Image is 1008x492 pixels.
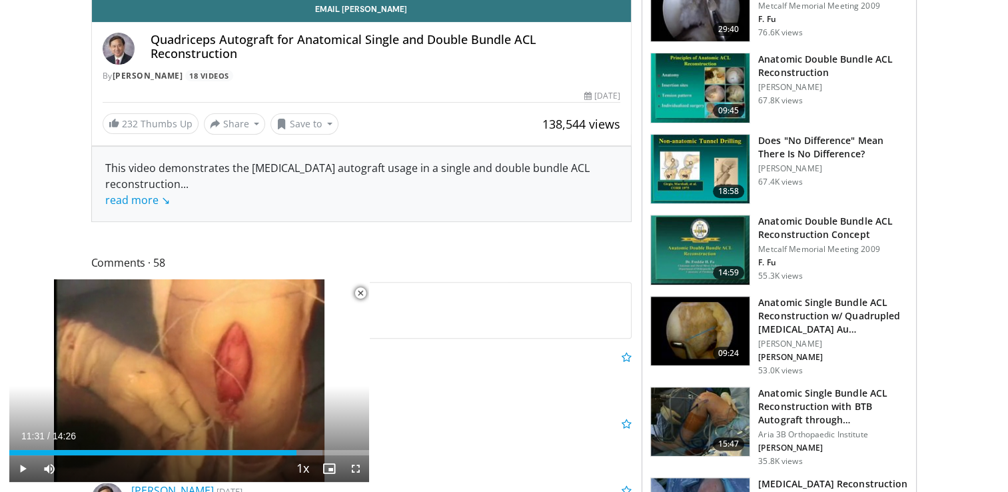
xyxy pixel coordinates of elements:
[758,215,908,241] h3: Anatomic Double Bundle ACL Reconstruction Concept
[47,431,50,441] span: /
[91,254,632,271] span: Comments 58
[758,339,908,349] p: [PERSON_NAME]
[758,429,908,440] p: Aria 3B Orthopaedic Institute
[21,431,45,441] span: 11:31
[758,14,908,25] p: F. Fu
[758,365,802,376] p: 53.0K views
[151,33,621,61] h4: Quadriceps Autograft for Anatomical Single and Double Bundle ACL Reconstruction
[105,160,618,208] div: This video demonstrates the [MEDICAL_DATA] autograft usage in a single and double bundle ACL reco...
[713,347,745,360] span: 09:24
[758,296,908,336] h3: Anatomic Single Bundle ACL Reconstruction w/ Quadrupled [MEDICAL_DATA] Au…
[270,113,338,135] button: Save to
[9,450,369,455] div: Progress Bar
[53,431,76,441] span: 14:26
[758,443,908,453] p: [PERSON_NAME]
[758,134,908,161] h3: Does "No Difference" Mean There Is No Difference?
[542,116,620,132] span: 138,544 views
[342,455,369,482] button: Fullscreen
[316,455,342,482] button: Enable picture-in-picture mode
[651,53,750,123] img: 38685_0000_3.png.150x105_q85_crop-smart_upscale.jpg
[584,90,620,102] div: [DATE]
[347,279,374,307] button: Close
[204,113,266,135] button: Share
[713,437,745,451] span: 15:47
[113,70,183,81] a: [PERSON_NAME]
[758,257,908,268] p: F. Fu
[758,82,908,93] p: [PERSON_NAME]
[131,365,632,381] p: R.I.P.
[713,23,745,36] span: 29:40
[103,33,135,65] img: Avatar
[103,113,199,134] a: 232 Thumbs Up
[122,117,138,130] span: 232
[758,456,802,467] p: 35.8K views
[713,185,745,198] span: 18:58
[650,53,908,123] a: 09:45 Anatomic Double Bundle ACL Reconstruction [PERSON_NAME] 67.8K views
[105,193,170,207] a: read more ↘
[651,297,750,366] img: 242096_0001_1.png.150x105_q85_crop-smart_upscale.jpg
[713,266,745,279] span: 14:59
[103,70,621,82] div: By
[758,352,908,363] p: [PERSON_NAME]
[650,215,908,285] a: 14:59 Anatomic Double Bundle ACL Reconstruction Concept Metcalf Memorial Meeting 2009 F. Fu 55.3K...
[758,244,908,255] p: Metcalf Memorial Meeting 2009
[131,432,632,448] p: thanks for everything [PERSON_NAME]
[651,215,750,285] img: 651081_3.png.150x105_q85_crop-smart_upscale.jpg
[651,135,750,204] img: Fu_No_Difference_1.png.150x105_q85_crop-smart_upscale.jpg
[185,70,234,81] a: 18 Videos
[289,455,316,482] button: Playback Rate
[651,387,750,457] img: bart_1.png.150x105_q85_crop-smart_upscale.jpg
[650,134,908,205] a: 18:58 Does "No Difference" Mean There Is No Difference? [PERSON_NAME] 67.4K views
[105,177,189,207] span: ...
[713,104,745,117] span: 09:45
[758,53,908,79] h3: Anatomic Double Bundle ACL Reconstruction
[758,271,802,281] p: 55.3K views
[9,279,369,483] video-js: Video Player
[36,455,63,482] button: Mute
[758,177,802,187] p: 67.4K views
[758,95,802,106] p: 67.8K views
[758,1,908,11] p: Metcalf Memorial Meeting 2009
[650,387,908,467] a: 15:47 Anatomic Single Bundle ACL Reconstruction with BTB Autograft through… Aria 3B Orthopaedic I...
[9,455,36,482] button: Play
[758,27,802,38] p: 76.6K views
[650,296,908,376] a: 09:24 Anatomic Single Bundle ACL Reconstruction w/ Quadrupled [MEDICAL_DATA] Au… [PERSON_NAME] [P...
[758,387,908,427] h3: Anatomic Single Bundle ACL Reconstruction with BTB Autograft through…
[758,163,908,174] p: [PERSON_NAME]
